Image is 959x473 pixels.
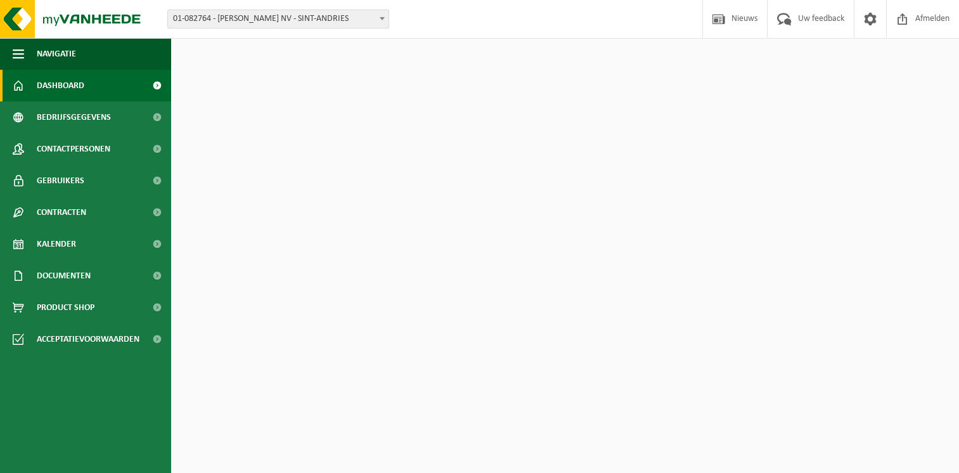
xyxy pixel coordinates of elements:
span: Documenten [37,260,91,292]
span: Kalender [37,228,76,260]
span: Navigatie [37,38,76,70]
span: Bedrijfsgegevens [37,101,111,133]
span: 01-082764 - JAN DUPONT KAASIMPORT NV - SINT-ANDRIES [167,10,389,29]
span: Contracten [37,197,86,228]
span: Dashboard [37,70,84,101]
span: 01-082764 - JAN DUPONT KAASIMPORT NV - SINT-ANDRIES [168,10,389,28]
span: Gebruikers [37,165,84,197]
span: Contactpersonen [37,133,110,165]
span: Acceptatievoorwaarden [37,323,139,355]
span: Product Shop [37,292,94,323]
